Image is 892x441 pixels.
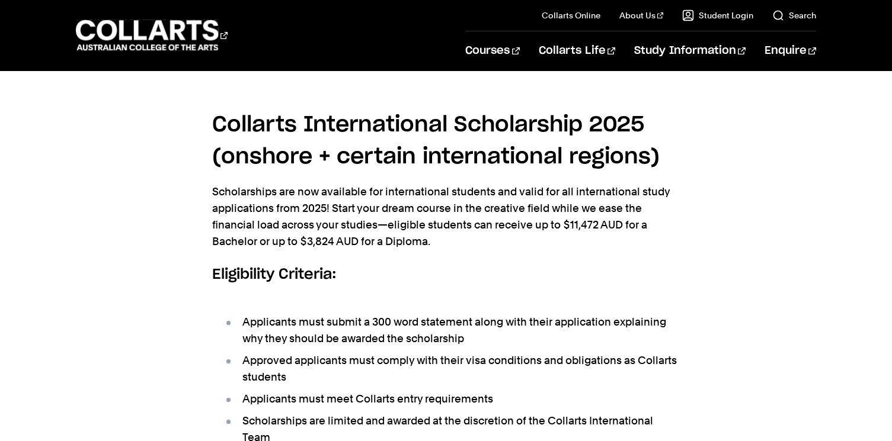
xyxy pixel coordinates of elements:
a: About Us [619,9,663,21]
h4: Collarts International Scholarship 2025 (onshore + certain international regions) [212,109,680,173]
li: Applicants must submit a 300 word statement along with their application explaining why they shou... [224,314,680,347]
a: Study Information [634,31,746,70]
li: Approved applicants must comply with their visa conditions and obligations as Collarts students [224,352,680,385]
a: Collarts Life [539,31,615,70]
div: Go to homepage [76,18,228,52]
a: Collarts Online [542,9,600,21]
li: Applicants must meet Collarts entry requirements [224,391,680,407]
a: Student Login [682,9,753,21]
a: Search [772,9,816,21]
p: Scholarships are now available for international students and valid for all international study a... [212,184,680,250]
a: Enquire [765,31,816,70]
h6: Eligibility Criteria: [212,264,680,285]
a: Courses [465,31,519,70]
